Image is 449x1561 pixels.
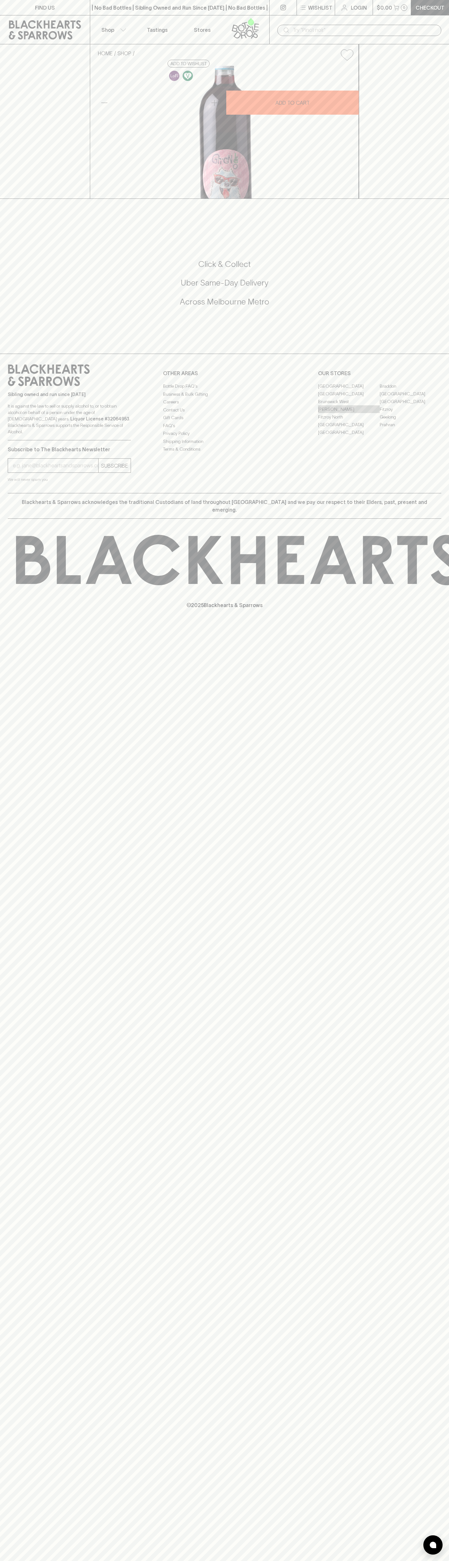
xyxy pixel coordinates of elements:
[70,416,129,421] strong: Liquor License #32064953
[8,259,441,269] h5: Click & Collect
[380,405,441,413] a: Fitzroy
[194,26,211,34] p: Stores
[163,430,286,437] a: Privacy Policy
[8,278,441,288] h5: Uber Same-Day Delivery
[180,15,225,44] a: Stores
[168,69,181,83] a: Some may call it natural, others minimum intervention, either way, it’s hands off & maybe even a ...
[8,403,131,435] p: It is against the law to sell or supply alcohol to, or to obtain alcohol on behalf of a person un...
[380,382,441,390] a: Braddon
[183,71,193,81] img: Vegan
[226,91,359,115] button: ADD TO CART
[8,391,131,398] p: Sibling owned and run since [DATE]
[275,99,310,107] p: ADD TO CART
[430,1542,436,1548] img: bubble-icon
[163,422,286,429] a: FAQ's
[318,428,380,436] a: [GEOGRAPHIC_DATA]
[351,4,367,12] p: Login
[380,421,441,428] a: Prahran
[163,406,286,414] a: Contact Us
[403,6,405,9] p: 0
[117,50,131,56] a: SHOP
[318,390,380,398] a: [GEOGRAPHIC_DATA]
[163,445,286,453] a: Terms & Conditions
[377,4,392,12] p: $0.00
[163,414,286,422] a: Gift Cards
[13,498,436,514] p: Blackhearts & Sparrows acknowledges the traditional Custodians of land throughout [GEOGRAPHIC_DAT...
[13,461,98,471] input: e.g. jane@blackheartsandsparrows.com.au
[8,476,131,483] p: We will never spam you
[181,69,194,83] a: Made without the use of any animal products.
[318,405,380,413] a: [PERSON_NAME]
[163,437,286,445] a: Shipping Information
[35,4,55,12] p: FIND US
[416,4,445,12] p: Checkout
[163,390,286,398] a: Business & Bulk Gifting
[308,4,332,12] p: Wishlist
[163,398,286,406] a: Careers
[163,369,286,377] p: OTHER AREAS
[135,15,180,44] a: Tastings
[101,26,114,34] p: Shop
[380,390,441,398] a: [GEOGRAPHIC_DATA]
[168,60,210,67] button: Add to wishlist
[8,445,131,453] p: Subscribe to The Blackhearts Newsletter
[318,369,441,377] p: OUR STORES
[380,413,441,421] a: Geelong
[169,71,179,81] img: Lo-Fi
[90,15,135,44] button: Shop
[338,47,356,63] button: Add to wishlist
[380,398,441,405] a: [GEOGRAPHIC_DATA]
[318,382,380,390] a: [GEOGRAPHIC_DATA]
[8,296,441,307] h5: Across Melbourne Metro
[93,66,358,198] img: 40010.png
[8,233,441,341] div: Call to action block
[98,50,113,56] a: HOME
[101,462,128,470] p: SUBSCRIBE
[318,421,380,428] a: [GEOGRAPHIC_DATA]
[163,383,286,390] a: Bottle Drop FAQ's
[147,26,168,34] p: Tastings
[99,459,131,472] button: SUBSCRIBE
[318,413,380,421] a: Fitzroy North
[293,25,436,35] input: Try "Pinot noir"
[318,398,380,405] a: Brunswick West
